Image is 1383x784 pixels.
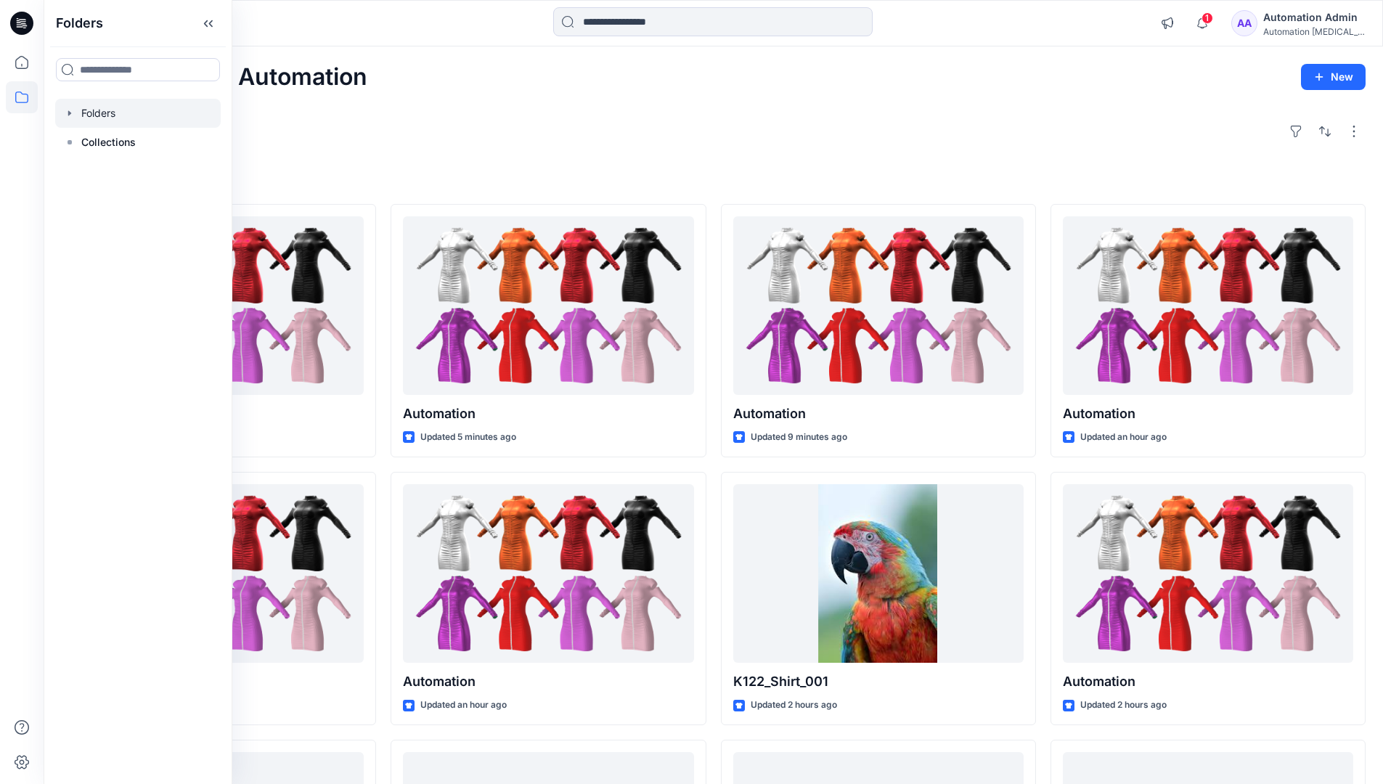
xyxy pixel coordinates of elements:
p: Updated an hour ago [1080,430,1167,445]
p: K122_Shirt_001 [733,671,1024,692]
p: Automation [733,404,1024,424]
a: Automation [403,484,693,663]
h4: Styles [61,172,1366,189]
p: Automation [1063,671,1353,692]
a: Automation [1063,484,1353,663]
a: K122_Shirt_001 [733,484,1024,663]
p: Automation [403,404,693,424]
div: Automation Admin [1263,9,1365,26]
span: 1 [1202,12,1213,24]
p: Automation [403,671,693,692]
a: Automation [733,216,1024,396]
p: Updated an hour ago [420,698,507,713]
p: Updated 2 hours ago [1080,698,1167,713]
p: Updated 5 minutes ago [420,430,516,445]
div: Automation [MEDICAL_DATA]... [1263,26,1365,37]
a: Automation [1063,216,1353,396]
a: Automation [403,216,693,396]
div: AA [1231,10,1257,36]
p: Automation [1063,404,1353,424]
p: Collections [81,134,136,151]
button: New [1301,64,1366,90]
p: Updated 2 hours ago [751,698,837,713]
p: Updated 9 minutes ago [751,430,847,445]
